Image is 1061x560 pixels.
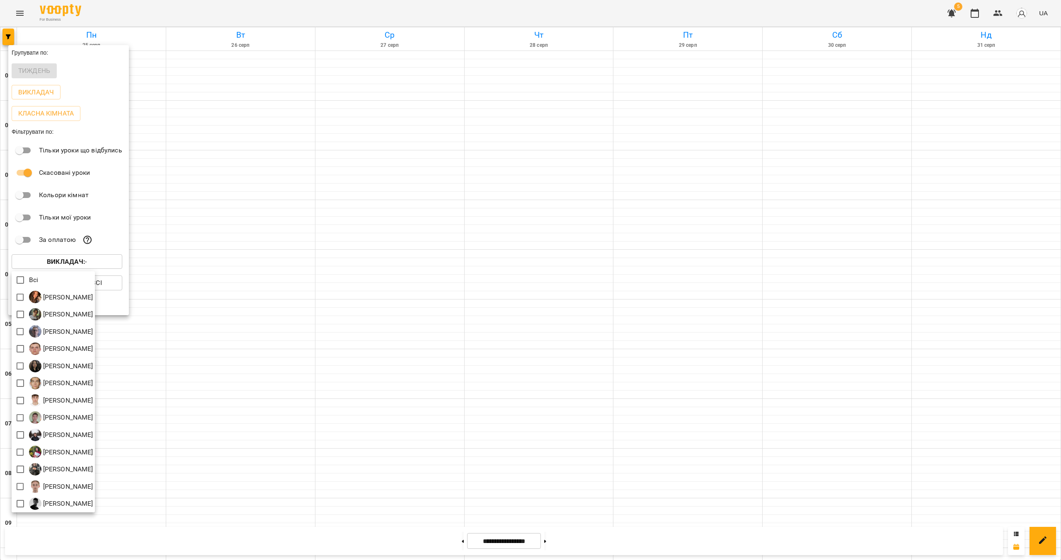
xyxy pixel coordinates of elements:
p: [PERSON_NAME] [41,344,93,354]
a: Б [PERSON_NAME] [29,291,93,303]
img: П [29,394,41,407]
a: П [PERSON_NAME] [29,411,93,424]
p: [PERSON_NAME] [41,327,93,337]
p: [PERSON_NAME] [41,361,93,371]
img: К [29,325,41,338]
img: С [29,446,41,458]
a: К [PERSON_NAME] [29,343,93,355]
img: С [29,429,41,441]
p: [PERSON_NAME] [41,430,93,440]
img: Н [29,377,41,389]
a: Ц [PERSON_NAME] [29,480,93,493]
img: Б [29,291,41,303]
a: Н [PERSON_NAME] [29,377,93,389]
img: З [29,308,41,321]
p: [PERSON_NAME] [41,464,93,474]
a: З [PERSON_NAME] [29,308,93,321]
a: П [PERSON_NAME] [29,394,93,407]
div: Скрипник Діана Геннадіївна [29,446,93,458]
p: [PERSON_NAME] [41,482,93,492]
a: С [PERSON_NAME] [29,429,93,441]
div: Садовський Ярослав Олександрович [29,429,93,441]
p: [PERSON_NAME] [41,447,93,457]
img: К [29,343,41,355]
img: Ш [29,497,41,510]
a: К [PERSON_NAME] [29,325,93,338]
p: [PERSON_NAME] [41,292,93,302]
div: Підцерковний Дмитро Андрійович [29,411,93,424]
p: [PERSON_NAME] [41,413,93,422]
img: П [29,411,41,424]
p: [PERSON_NAME] [41,396,93,406]
p: Всі [29,275,38,285]
div: Перепечай Олег Ігорович [29,394,93,407]
a: С [PERSON_NAME] [29,446,93,458]
a: М [PERSON_NAME] [29,360,93,372]
div: Шатило Артем Сергійович [29,497,93,510]
div: Стаховська Анастасія Русланівна [29,463,93,476]
img: М [29,360,41,372]
p: [PERSON_NAME] [41,309,93,319]
img: Ц [29,480,41,493]
div: Цомпель Олександр Ігорович [29,480,93,493]
p: [PERSON_NAME] [41,499,93,509]
a: С [PERSON_NAME] [29,463,93,476]
a: Ш [PERSON_NAME] [29,497,93,510]
p: [PERSON_NAME] [41,378,93,388]
img: С [29,463,41,476]
div: Недайборщ Андрій Сергійович [29,377,93,389]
